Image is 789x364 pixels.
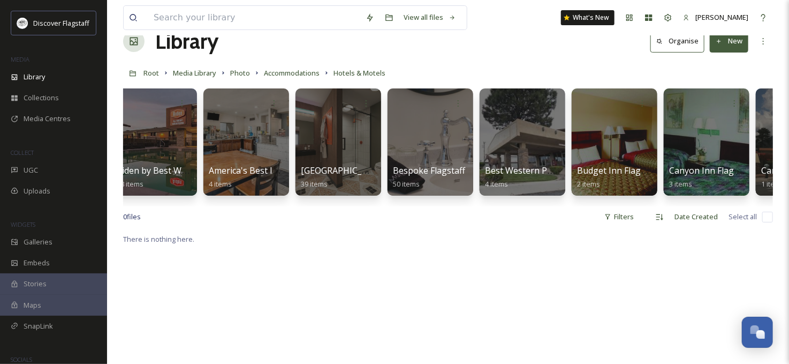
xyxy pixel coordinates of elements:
[264,68,320,78] span: Accommodations
[24,321,53,331] span: SnapLink
[669,165,782,176] span: Canyon Inn Flagstaff_Milton
[577,165,689,176] span: Budget Inn Flagstaff_Milton
[24,72,45,82] span: Library
[143,68,159,78] span: Root
[24,93,59,103] span: Collections
[17,18,28,28] img: Untitled%20design%20(1).png
[399,7,461,28] a: View all files
[24,258,50,268] span: Embeds
[301,166,387,189] a: [GEOGRAPHIC_DATA]39 items
[669,166,782,189] a: Canyon Inn Flagstaff_Milton3 items
[761,179,780,189] span: 1 item
[333,66,385,79] a: Hotels & Motels
[729,212,757,222] span: Select all
[230,68,250,78] span: Photo
[485,165,629,176] span: Best Western Pony Soldier_Route66
[173,66,216,79] a: Media Library
[710,30,748,52] button: New
[148,6,360,29] input: Search your library
[123,234,194,244] span: There is nothing here.
[264,66,320,79] a: Accommodations
[24,114,71,124] span: Media Centres
[650,30,710,52] a: Organise
[24,279,47,289] span: Stories
[742,317,773,348] button: Open Chat
[117,179,143,189] span: 18 items
[143,66,159,79] a: Root
[117,166,239,189] a: Aiden by Best Western Photos18 items
[393,165,465,176] span: Bespoke Flagstaff
[155,25,218,57] a: Library
[669,179,692,189] span: 3 items
[11,148,34,157] span: COLLECT
[695,12,748,22] span: [PERSON_NAME]
[485,166,629,189] a: Best Western Pony Soldier_Route664 items
[669,206,723,227] div: Date Created
[173,68,216,78] span: Media Library
[561,10,614,25] a: What's New
[33,18,89,28] span: Discover Flagstaff
[11,355,32,363] span: SOCIALS
[230,66,250,79] a: Photo
[117,165,239,176] span: Aiden by Best Western Photos
[11,55,29,63] span: MEDIA
[209,165,313,176] span: America's Best Inn_Milton
[301,179,328,189] span: 39 items
[123,212,141,222] span: 0 file s
[11,220,35,228] span: WIDGETS
[577,179,600,189] span: 2 items
[577,166,689,189] a: Budget Inn Flagstaff_Milton2 items
[24,186,50,196] span: Uploads
[678,7,754,28] a: [PERSON_NAME]
[333,68,385,78] span: Hotels & Motels
[24,300,41,310] span: Maps
[393,179,420,189] span: 50 items
[599,206,639,227] div: Filters
[650,30,704,52] button: Organise
[209,179,232,189] span: 4 items
[24,165,38,175] span: UGC
[209,166,313,189] a: America's Best Inn_Milton4 items
[301,165,387,176] span: [GEOGRAPHIC_DATA]
[393,166,465,189] a: Bespoke Flagstaff50 items
[24,237,52,247] span: Galleries
[485,179,508,189] span: 4 items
